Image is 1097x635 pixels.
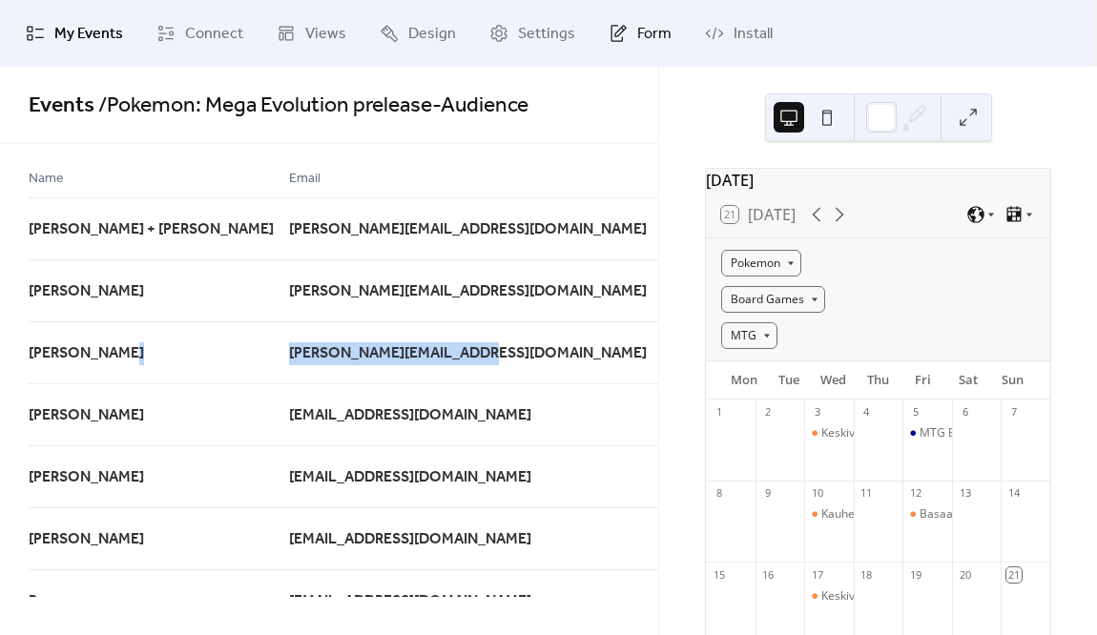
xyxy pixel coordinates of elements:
a: Events [29,85,94,127]
a: Install [691,8,787,59]
div: 21 [1006,567,1021,582]
div: Fri [900,361,945,399]
div: 18 [859,567,874,582]
div: 6 [958,405,972,420]
div: Tue [766,361,811,399]
div: 7 [1006,405,1021,420]
span: Design [408,23,456,46]
a: Form [594,8,686,59]
div: 1 [712,405,726,420]
div: Mon [721,361,766,399]
span: My Events [54,23,123,46]
span: [PERSON_NAME] + [PERSON_NAME] [29,218,274,241]
div: Wed [811,361,856,399]
div: 19 [908,567,922,582]
span: [PERSON_NAME] [29,466,144,489]
div: Keskiviikko Komentaja Kekkerit [821,425,984,441]
span: [PERSON_NAME] [29,342,144,365]
div: 8 [712,486,726,501]
a: My Events [11,8,137,59]
a: Design [365,8,470,59]
span: Connect [185,23,243,46]
div: Basaarin Syyskuun GLC [920,506,1045,522]
div: [DATE] [706,169,1050,192]
span: Name [29,168,64,191]
div: 12 [908,486,922,501]
span: Settings [518,23,575,46]
span: [EMAIL_ADDRESS][DOMAIN_NAME] [289,590,531,613]
span: Views [305,23,346,46]
span: / Pokemon: Mega Evolution prelease - Audience [94,85,528,127]
span: [EMAIL_ADDRESS][DOMAIN_NAME] [289,466,531,489]
div: Keskiviikko Komentaja Kekkerit [804,425,854,441]
div: 13 [958,486,972,501]
a: Settings [475,8,590,59]
div: 17 [810,567,824,582]
div: 5 [908,405,922,420]
div: Keskiviikon Komentaja Pelipäivä [821,588,990,604]
span: [PERSON_NAME][EMAIL_ADDRESS][DOMAIN_NAME] [289,280,647,303]
div: Sun [990,361,1035,399]
span: [EMAIL_ADDRESS][DOMAIN_NAME] [289,404,531,427]
a: Connect [142,8,258,59]
div: 16 [761,567,776,582]
div: 4 [859,405,874,420]
div: 20 [958,567,972,582]
div: 10 [810,486,824,501]
span: [PERSON_NAME][EMAIL_ADDRESS][DOMAIN_NAME] [289,342,647,365]
div: Sat [945,361,990,399]
span: [PERSON_NAME] [29,280,144,303]
a: Views [262,8,361,59]
div: 11 [859,486,874,501]
span: Install [734,23,773,46]
div: Kauheat Komentaja Kekkerit [821,506,971,522]
div: 14 [1006,486,1021,501]
span: [PERSON_NAME] [29,404,144,427]
span: [PERSON_NAME] [29,528,144,551]
div: 9 [761,486,776,501]
span: Reea [29,590,61,613]
div: MTG Beta testing Commander Night! [902,425,952,441]
div: Kauheat Komentaja Kekkerit [804,506,854,522]
div: 15 [712,567,726,582]
div: Thu [856,361,900,399]
div: Basaarin Syyskuun GLC [902,506,952,522]
span: [EMAIL_ADDRESS][DOMAIN_NAME] [289,528,531,551]
span: Form [637,23,672,46]
span: Email [289,168,321,191]
div: Keskiviikon Komentaja Pelipäivä [804,588,854,604]
div: 3 [810,405,824,420]
span: [PERSON_NAME][EMAIL_ADDRESS][DOMAIN_NAME] [289,218,647,241]
div: 2 [761,405,776,420]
